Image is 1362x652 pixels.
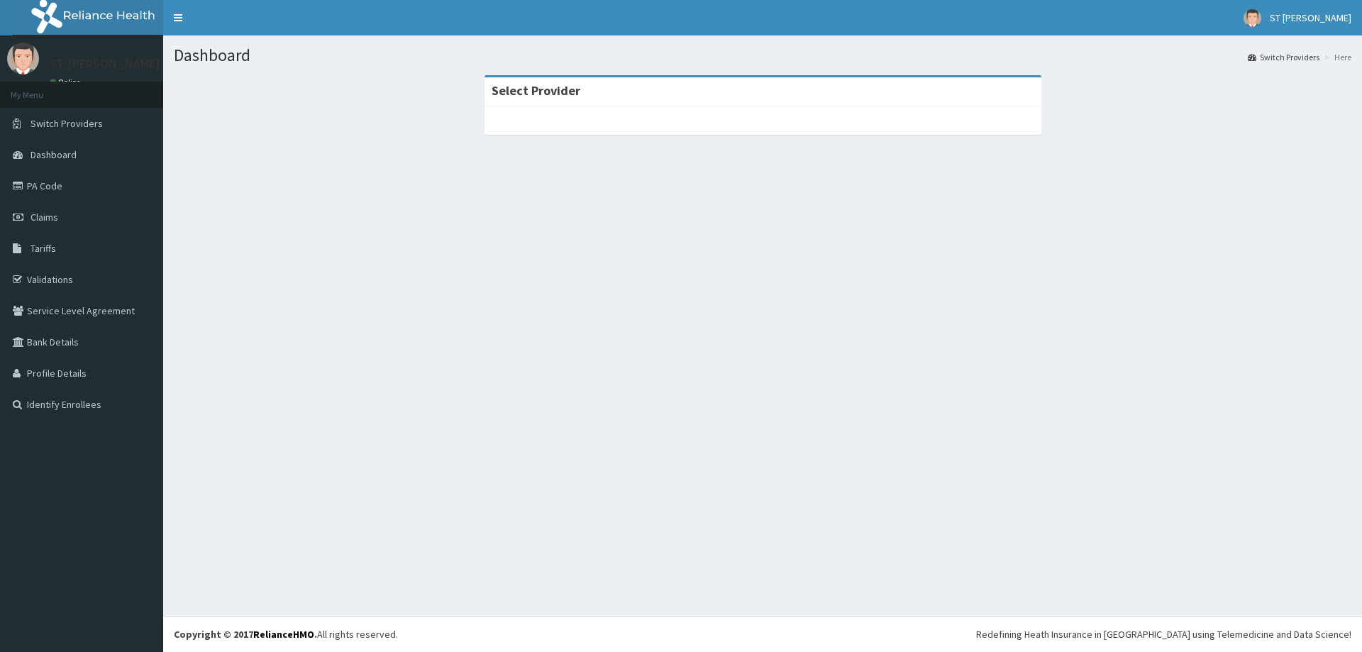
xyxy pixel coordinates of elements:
[1321,51,1351,63] li: Here
[253,628,314,641] a: RelianceHMO
[163,616,1362,652] footer: All rights reserved.
[7,43,39,74] img: User Image
[492,82,580,99] strong: Select Provider
[1244,9,1261,27] img: User Image
[1270,11,1351,24] span: ST [PERSON_NAME]
[1248,51,1319,63] a: Switch Providers
[50,57,160,70] p: ST [PERSON_NAME]
[31,242,56,255] span: Tariffs
[976,627,1351,641] div: Redefining Heath Insurance in [GEOGRAPHIC_DATA] using Telemedicine and Data Science!
[31,148,77,161] span: Dashboard
[31,117,103,130] span: Switch Providers
[31,211,58,223] span: Claims
[50,77,84,87] a: Online
[174,628,317,641] strong: Copyright © 2017 .
[174,46,1351,65] h1: Dashboard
